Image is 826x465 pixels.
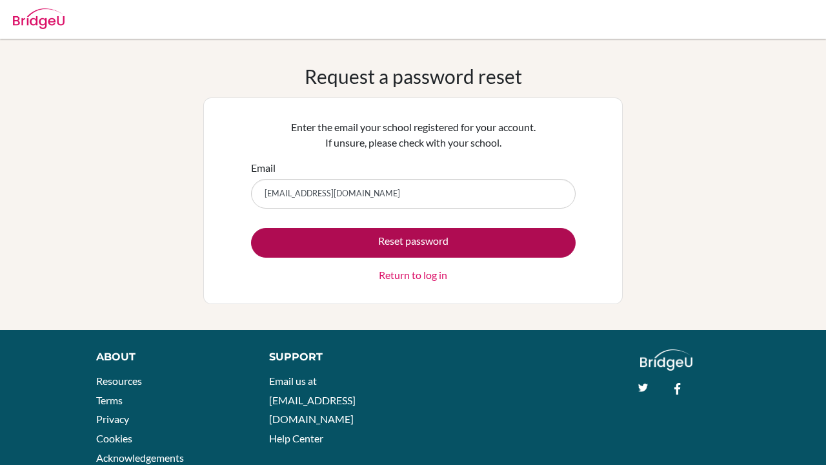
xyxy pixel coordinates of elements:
[96,413,129,425] a: Privacy
[96,451,184,464] a: Acknowledgements
[96,349,240,365] div: About
[96,432,132,444] a: Cookies
[269,375,356,425] a: Email us at [EMAIL_ADDRESS][DOMAIN_NAME]
[251,119,576,150] p: Enter the email your school registered for your account. If unsure, please check with your school.
[13,8,65,29] img: Bridge-U
[640,349,692,371] img: logo_white@2x-f4f0deed5e89b7ecb1c2cc34c3e3d731f90f0f143d5ea2071677605dd97b5244.png
[379,267,447,283] a: Return to log in
[251,228,576,258] button: Reset password
[305,65,522,88] h1: Request a password reset
[269,349,400,365] div: Support
[251,160,276,176] label: Email
[269,432,323,444] a: Help Center
[96,394,123,406] a: Terms
[96,375,142,387] a: Resources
